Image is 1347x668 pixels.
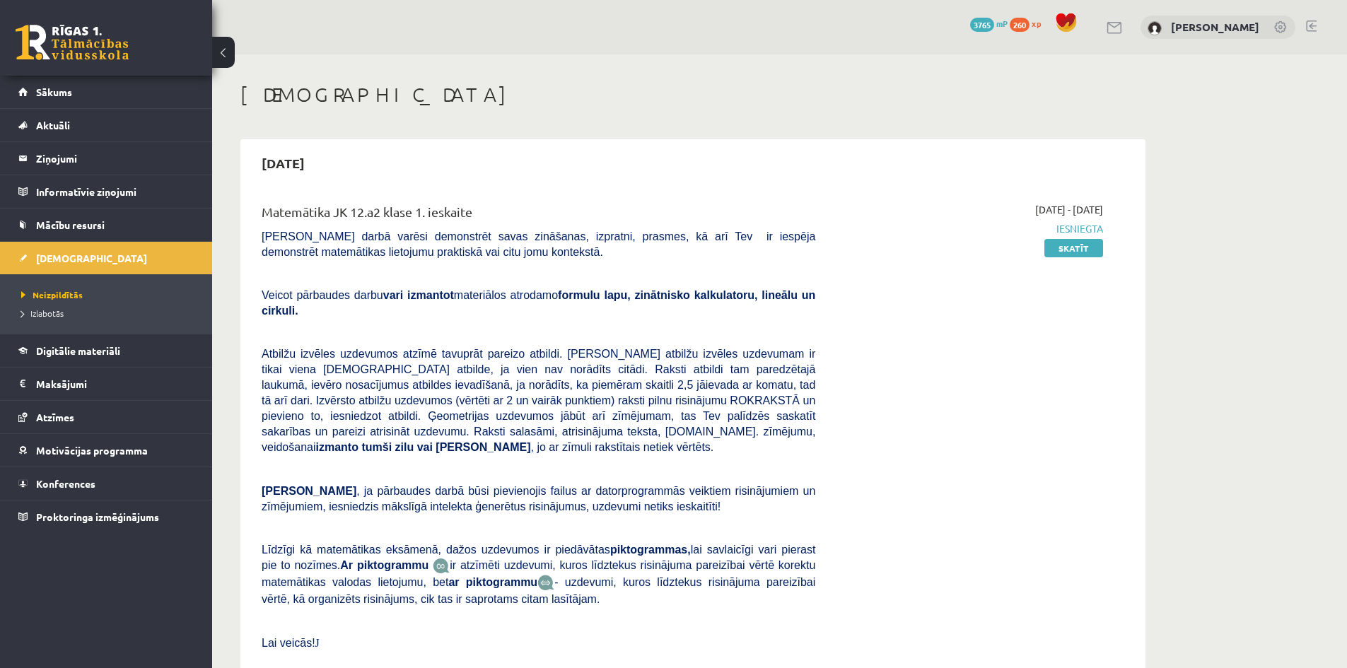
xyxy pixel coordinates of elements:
[315,637,320,649] span: J
[18,401,194,433] a: Atzīmes
[262,289,815,317] b: formulu lapu, zinātnisko kalkulatoru, lineālu un cirkuli.
[16,25,129,60] a: Rīgas 1. Tālmācības vidusskola
[18,175,194,208] a: Informatīvie ziņojumi
[18,500,194,533] a: Proktoringa izmēģinājums
[36,368,194,400] legend: Maksājumi
[1044,239,1103,257] a: Skatīt
[433,558,450,574] img: JfuEzvunn4EvwAAAAASUVORK5CYII=
[316,441,358,453] b: izmanto
[262,202,815,228] div: Matemātika JK 12.a2 klase 1. ieskaite
[383,289,454,301] b: vari izmantot
[996,18,1008,29] span: mP
[247,146,319,180] h2: [DATE]
[36,142,194,175] legend: Ziņojumi
[610,544,691,556] b: piktogrammas,
[1148,21,1162,35] img: Rita Margarita Metuzāle
[1035,202,1103,217] span: [DATE] - [DATE]
[36,86,72,98] span: Sākums
[18,209,194,241] a: Mācību resursi
[21,307,64,319] span: Izlabotās
[36,252,147,264] span: [DEMOGRAPHIC_DATA]
[1010,18,1048,29] a: 260 xp
[36,218,105,231] span: Mācību resursi
[1032,18,1041,29] span: xp
[340,559,428,571] b: Ar piktogrammu
[21,288,198,301] a: Neizpildītās
[262,348,815,453] span: Atbilžu izvēles uzdevumos atzīmē tavuprāt pareizo atbildi. [PERSON_NAME] atbilžu izvēles uzdevuma...
[262,289,815,317] span: Veicot pārbaudes darbu materiālos atrodamo
[970,18,994,32] span: 3765
[537,575,554,591] img: wKvN42sLe3LLwAAAABJRU5ErkJggg==
[21,289,83,300] span: Neizpildītās
[1010,18,1030,32] span: 260
[18,467,194,500] a: Konferences
[970,18,1008,29] a: 3765 mP
[36,477,95,490] span: Konferences
[262,637,315,649] span: Lai veicās!
[36,444,148,457] span: Motivācijas programma
[18,368,194,400] a: Maksājumi
[448,576,537,588] b: ar piktogrammu
[262,544,815,571] span: Līdzīgi kā matemātikas eksāmenā, dažos uzdevumos ir piedāvātas lai savlaicīgi vari pierast pie to...
[18,109,194,141] a: Aktuāli
[18,334,194,367] a: Digitālie materiāli
[836,221,1103,236] span: Iesniegta
[36,411,74,423] span: Atzīmes
[1171,20,1259,34] a: [PERSON_NAME]
[21,307,198,320] a: Izlabotās
[36,510,159,523] span: Proktoringa izmēģinājums
[18,76,194,108] a: Sākums
[240,83,1145,107] h1: [DEMOGRAPHIC_DATA]
[18,242,194,274] a: [DEMOGRAPHIC_DATA]
[36,175,194,208] legend: Informatīvie ziņojumi
[262,485,815,512] span: , ja pārbaudes darbā būsi pievienojis failus ar datorprogrammās veiktiem risinājumiem un zīmējumi...
[36,344,120,357] span: Digitālie materiāli
[262,485,356,497] span: [PERSON_NAME]
[262,230,815,258] span: [PERSON_NAME] darbā varēsi demonstrēt savas zināšanas, izpratni, prasmes, kā arī Tev ir iespēja d...
[18,434,194,467] a: Motivācijas programma
[18,142,194,175] a: Ziņojumi
[36,119,70,131] span: Aktuāli
[262,559,815,588] span: ir atzīmēti uzdevumi, kuros līdztekus risinājuma pareizībai vērtē korektu matemātikas valodas lie...
[361,441,530,453] b: tumši zilu vai [PERSON_NAME]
